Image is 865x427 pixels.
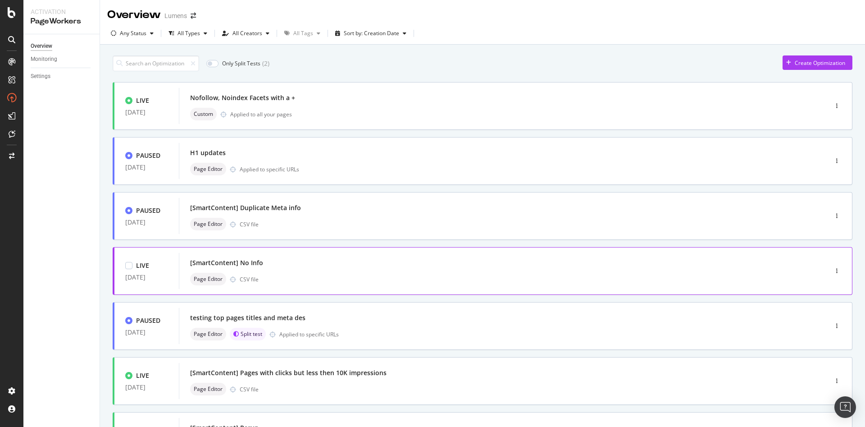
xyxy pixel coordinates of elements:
[190,273,226,285] div: neutral label
[194,386,223,392] span: Page Editor
[222,60,260,67] div: Only Split Tests
[194,111,213,117] span: Custom
[241,331,262,337] span: Split test
[219,26,273,41] button: All Creators
[31,41,52,51] div: Overview
[136,96,149,105] div: LIVE
[190,203,301,212] div: [SmartContent] Duplicate Meta info
[107,7,161,23] div: Overview
[190,258,263,267] div: [SmartContent] No Info
[344,31,399,36] div: Sort by: Creation Date
[279,331,339,338] div: Applied to specific URLs
[190,93,295,102] div: Nofollow, Noindex Facets with a +
[125,219,168,226] div: [DATE]
[240,220,259,228] div: CSV file
[230,328,266,340] div: brand label
[125,329,168,336] div: [DATE]
[125,109,168,116] div: [DATE]
[190,148,226,157] div: H1 updates
[190,163,226,175] div: neutral label
[136,371,149,380] div: LIVE
[165,26,211,41] button: All Types
[262,59,269,68] div: ( 2 )
[230,110,292,118] div: Applied to all your pages
[136,316,160,325] div: PAUSED
[281,26,324,41] button: All Tags
[113,55,199,71] input: Search an Optimization
[194,331,223,337] span: Page Editor
[190,218,226,230] div: neutral label
[31,7,92,16] div: Activation
[164,11,187,20] div: Lumens
[240,165,299,173] div: Applied to specific URLs
[194,221,223,227] span: Page Editor
[31,72,50,81] div: Settings
[240,275,259,283] div: CSV file
[240,386,259,393] div: CSV file
[125,164,168,171] div: [DATE]
[31,72,93,81] a: Settings
[31,41,93,51] a: Overview
[136,151,160,160] div: PAUSED
[194,166,223,172] span: Page Editor
[136,261,149,270] div: LIVE
[125,274,168,281] div: [DATE]
[107,26,157,41] button: Any Status
[190,108,217,120] div: neutral label
[332,26,410,41] button: Sort by: Creation Date
[194,276,223,282] span: Page Editor
[31,55,57,64] div: Monitoring
[178,31,200,36] div: All Types
[31,16,92,27] div: PageWorkers
[293,31,313,36] div: All Tags
[783,55,852,70] button: Create Optimization
[232,31,262,36] div: All Creators
[31,55,93,64] a: Monitoring
[120,31,146,36] div: Any Status
[190,368,387,377] div: [SmartContent] Pages with clicks but less then 10K impressions
[190,313,305,322] div: testing top pages titles and meta des
[136,206,160,215] div: PAUSED
[834,396,856,418] div: Open Intercom Messenger
[190,328,226,340] div: neutral label
[191,13,196,19] div: arrow-right-arrow-left
[125,384,168,391] div: [DATE]
[190,383,226,395] div: neutral label
[795,59,845,67] div: Create Optimization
